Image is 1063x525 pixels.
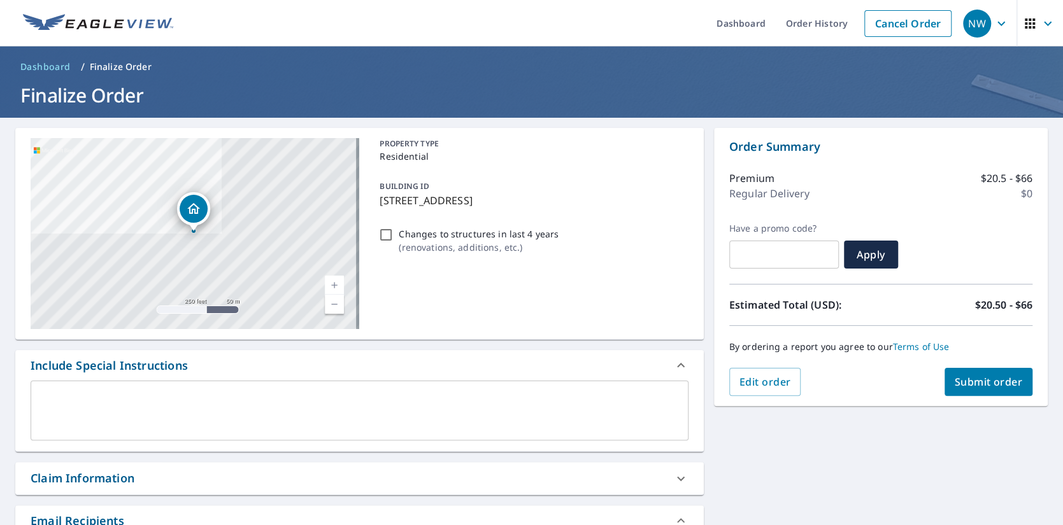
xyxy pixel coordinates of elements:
p: Residential [380,150,683,163]
div: Claim Information [31,470,134,487]
img: EV Logo [23,14,173,33]
p: PROPERTY TYPE [380,138,683,150]
p: Order Summary [729,138,1032,155]
span: Edit order [739,375,791,389]
span: Submit order [955,375,1023,389]
span: Apply [854,248,888,262]
a: Terms of Use [893,340,950,353]
p: ( renovations, additions, etc. ) [399,241,559,254]
button: Edit order [729,368,801,396]
div: NW [963,10,991,38]
button: Submit order [945,368,1033,396]
p: [STREET_ADDRESS] [380,193,683,208]
p: Premium [729,171,774,186]
a: Current Level 17, Zoom In [325,276,344,295]
span: Dashboard [20,60,71,73]
button: Apply [844,241,898,269]
div: Include Special Instructions [15,350,704,381]
label: Have a promo code? [729,223,839,234]
p: Regular Delivery [729,186,810,201]
p: BUILDING ID [380,181,429,192]
nav: breadcrumb [15,57,1048,77]
h1: Finalize Order [15,82,1048,108]
a: Dashboard [15,57,76,77]
li: / [81,59,85,74]
div: Include Special Instructions [31,357,188,374]
p: $20.5 - $66 [980,171,1032,186]
p: Changes to structures in last 4 years [399,227,559,241]
a: Cancel Order [864,10,952,37]
div: Dropped pin, building 1, Residential property, 107 Monroe St Nocona, TX 76255 [177,192,210,232]
p: $0 [1021,186,1032,201]
p: Finalize Order [90,60,152,73]
div: Claim Information [15,462,704,494]
p: By ordering a report you agree to our [729,341,1032,353]
p: $20.50 - $66 [974,297,1032,312]
p: Estimated Total (USD): [729,297,881,312]
a: Current Level 17, Zoom Out [325,295,344,314]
